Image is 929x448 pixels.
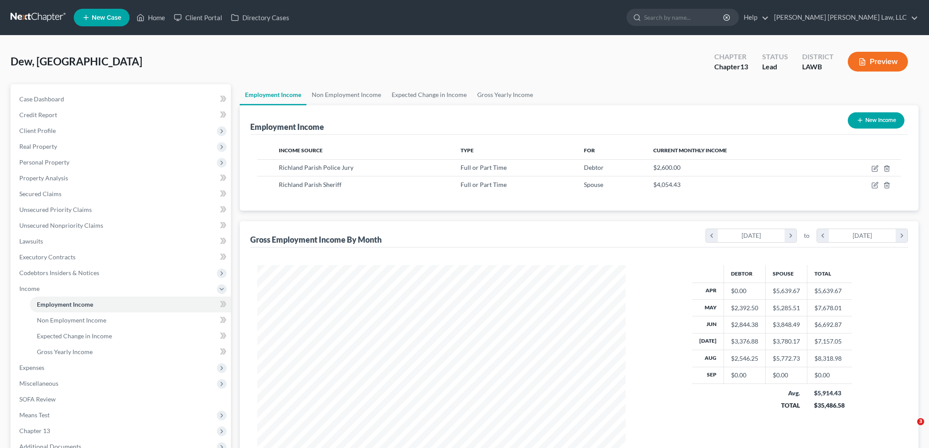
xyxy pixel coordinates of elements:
[714,52,748,62] div: Chapter
[19,95,64,103] span: Case Dashboard
[19,364,44,371] span: Expenses
[762,62,788,72] div: Lead
[240,84,306,105] a: Employment Income
[692,333,724,350] th: [DATE]
[770,10,918,25] a: [PERSON_NAME] [PERSON_NAME] Law, LLC
[692,283,724,299] th: Apr
[30,312,231,328] a: Non Employment Income
[731,337,758,346] div: $3,376.88
[461,147,474,154] span: Type
[279,181,342,188] span: Richland Parish Sheriff
[817,229,829,242] i: chevron_left
[692,350,724,367] th: Aug
[731,371,758,380] div: $0.00
[12,107,231,123] a: Credit Report
[30,328,231,344] a: Expected Change in Income
[807,350,852,367] td: $8,318.98
[19,127,56,134] span: Client Profile
[19,190,61,197] span: Secured Claims
[740,62,748,71] span: 13
[731,287,758,295] div: $0.00
[306,84,386,105] a: Non Employment Income
[19,111,57,118] span: Credit Report
[12,202,231,218] a: Unsecured Priority Claims
[584,164,604,171] span: Debtor
[19,285,40,292] span: Income
[692,367,724,383] th: Sep
[773,304,800,312] div: $5,285.51
[92,14,121,21] span: New Case
[19,174,68,182] span: Property Analysis
[807,367,852,383] td: $0.00
[11,55,142,68] span: Dew, [GEOGRAPHIC_DATA]
[644,9,724,25] input: Search by name...
[461,181,507,188] span: Full or Part Time
[807,283,852,299] td: $5,639.67
[739,10,769,25] a: Help
[461,164,507,171] span: Full or Part Time
[714,62,748,72] div: Chapter
[772,401,800,410] div: TOTAL
[19,253,76,261] span: Executory Contracts
[772,389,800,398] div: Avg.
[917,418,924,425] span: 3
[37,348,93,355] span: Gross Yearly Income
[802,62,834,72] div: LAWB
[773,320,800,329] div: $3,848.49
[30,344,231,360] a: Gross Yearly Income
[37,301,93,308] span: Employment Income
[762,52,788,62] div: Status
[653,181,681,188] span: $4,054.43
[804,231,810,240] span: to
[584,147,595,154] span: For
[829,229,896,242] div: [DATE]
[807,333,852,350] td: $7,157.05
[773,287,800,295] div: $5,639.67
[773,337,800,346] div: $3,780.17
[169,10,227,25] a: Client Portal
[12,218,231,233] a: Unsecured Nonpriority Claims
[19,143,57,150] span: Real Property
[19,269,99,276] span: Codebtors Insiders & Notices
[896,229,907,242] i: chevron_right
[773,354,800,363] div: $5,772.73
[899,418,920,439] iframe: Intercom live chat
[802,52,834,62] div: District
[19,158,69,166] span: Personal Property
[12,186,231,202] a: Secured Claims
[37,316,106,324] span: Non Employment Income
[12,391,231,407] a: SOFA Review
[19,237,43,245] span: Lawsuits
[279,164,353,171] span: Richland Parish Police Jury
[814,389,845,398] div: $5,914.43
[785,229,796,242] i: chevron_right
[706,229,718,242] i: chevron_left
[584,181,603,188] span: Spouse
[386,84,472,105] a: Expected Change in Income
[19,411,50,419] span: Means Test
[250,122,324,132] div: Employment Income
[765,265,807,283] th: Spouse
[19,380,58,387] span: Miscellaneous
[19,427,50,434] span: Chapter 13
[37,332,112,340] span: Expected Change in Income
[848,52,908,72] button: Preview
[692,316,724,333] th: Jun
[731,354,758,363] div: $2,546.25
[807,316,852,333] td: $6,692.87
[653,147,727,154] span: Current Monthly Income
[227,10,294,25] a: Directory Cases
[653,164,681,171] span: $2,600.00
[12,249,231,265] a: Executory Contracts
[807,299,852,316] td: $7,678.01
[718,229,785,242] div: [DATE]
[814,401,845,410] div: $35,486.58
[30,297,231,312] a: Employment Income
[132,10,169,25] a: Home
[12,233,231,249] a: Lawsuits
[731,320,758,329] div: $2,844.38
[692,299,724,316] th: May
[724,265,765,283] th: Debtor
[19,206,92,213] span: Unsecured Priority Claims
[848,112,904,129] button: New Income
